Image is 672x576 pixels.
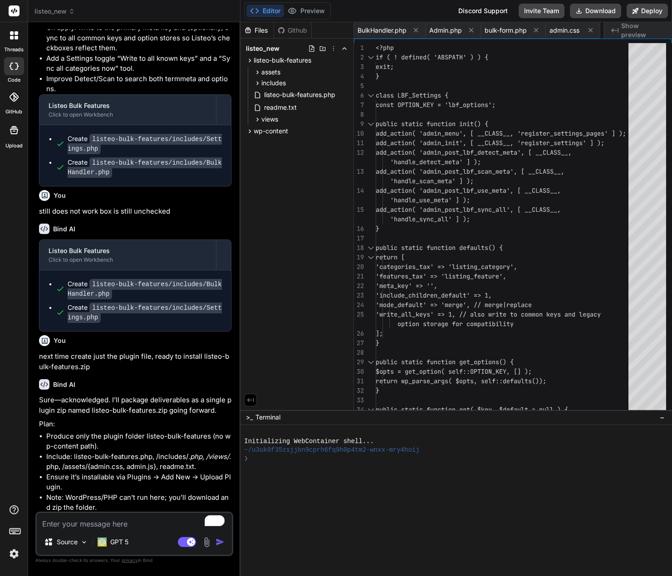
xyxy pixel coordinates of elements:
[122,557,138,563] span: privacy
[354,167,364,176] div: 13
[365,253,377,262] div: Click to collapse the range.
[365,405,377,415] div: Click to collapse the range.
[354,129,364,138] div: 10
[354,62,364,72] div: 3
[365,119,377,129] div: Click to collapse the range.
[53,380,75,389] h6: Bind AI
[354,338,364,348] div: 27
[49,111,207,118] div: Click to open Workbench
[255,413,280,422] span: Terminal
[354,91,364,100] div: 6
[46,23,231,54] li: On apply: write to the primary meta key and (optionally) sync to all common keys and option store...
[354,205,364,215] div: 15
[57,537,78,547] p: Source
[376,101,495,109] span: const OPTION_KEY = 'lbf_options';
[354,357,364,367] div: 29
[376,120,488,128] span: public static function init() {
[46,452,231,472] li: Include: listeo-bulk-features.php, /includes/ .php, /assets/{admin.css, admin.js}, readme.txt.
[354,186,364,195] div: 14
[549,26,579,35] span: admin.css
[54,336,66,345] h6: You
[261,115,278,124] span: views
[354,272,364,281] div: 21
[68,279,222,299] code: listeo-bulk-features/includes/BulkHandler.php
[376,63,394,71] span: exit;
[376,225,379,233] span: }
[376,139,543,147] span: add_action( 'admin_init', [ __CLASS__, 'regist
[660,413,665,422] span: −
[543,205,561,214] span: SS__,
[261,78,286,88] span: includes
[8,76,20,84] label: code
[354,376,364,386] div: 31
[376,291,492,299] span: 'include_children_default' => 1,
[376,386,379,395] span: }
[354,281,364,291] div: 22
[376,329,383,337] span: ];
[53,225,75,234] h6: Bind AI
[354,138,364,148] div: 11
[354,234,364,243] div: 17
[543,139,604,147] span: er_settings' ] );
[354,100,364,110] div: 7
[68,157,222,178] code: listeo-bulk-features/includes/BulkHandler.php
[68,303,222,322] div: Create
[429,26,462,35] span: Admin.php
[390,177,474,185] span: 'handle_scan_meta' ] );
[376,310,535,318] span: 'write_all_keys' => 1, // also write to comm
[68,134,222,153] div: Create
[110,537,128,547] p: GPT 5
[390,196,470,204] span: 'handle_use_meta' ] );
[39,395,231,415] p: Sure—acknowledged. I’ll package deliverables as a single plugin zip named listeo-bulk-features.zi...
[354,148,364,157] div: 12
[254,127,288,136] span: wp-content
[535,310,601,318] span: on keys and legacy
[39,351,231,372] p: next time create just the plugin file, ready to install listeo-bulk-features.zip
[261,68,280,77] span: assets
[365,53,377,62] div: Click to collapse the range.
[244,446,419,454] span: ~/u3uk0f35zsjjbn9cprh6fq9h0p4tm2-wnxx-mry4hoij
[68,134,222,154] code: listeo-bulk-features/includes/Settings.php
[365,91,377,100] div: Click to collapse the range.
[658,410,667,425] button: −
[376,282,437,290] span: 'meta_key' => '',
[354,300,364,310] div: 24
[354,119,364,129] div: 9
[376,272,506,280] span: 'features_tax' => 'listing_feature',
[376,44,394,52] span: <?php
[543,167,564,176] span: ASS__,
[246,413,253,422] span: >_
[68,158,222,177] div: Create
[284,5,329,17] button: Preview
[621,21,665,39] span: Show preview
[39,206,231,217] p: still does not work box is still unchecked
[354,224,364,234] div: 16
[5,142,23,150] label: Upload
[354,348,364,357] div: 28
[354,43,364,53] div: 1
[354,81,364,91] div: 5
[376,263,517,271] span: 'categories_tax' => 'listing_category',
[354,329,364,338] div: 26
[240,26,274,35] div: Files
[376,186,543,195] span: add_action( 'admin_post_lbf_use_meta', [ __CLA
[46,493,231,513] li: Note: WordPress/PHP can’t run here; you’ll download and zip the folder.
[376,91,448,99] span: class LBF_Settings {
[39,240,216,270] button: Listeo Bulk FeaturesClick to open Workbench
[358,26,407,35] span: BulkHandler.php
[627,4,668,18] button: Deploy
[365,357,377,367] div: Click to collapse the range.
[376,72,379,80] span: }
[354,243,364,253] div: 18
[376,244,503,252] span: public static function defaults() {
[354,110,364,119] div: 8
[246,5,284,17] button: Editor
[46,431,231,452] li: Produce only the plugin folder listeo-bulk-features (no wp-content path).
[263,102,298,113] span: readme.txt
[550,405,568,414] span: l ) {
[98,537,107,547] img: GPT 5
[354,367,364,376] div: 30
[354,395,364,405] div: 33
[519,4,564,18] button: Invite Team
[543,148,572,156] span: CLASS__,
